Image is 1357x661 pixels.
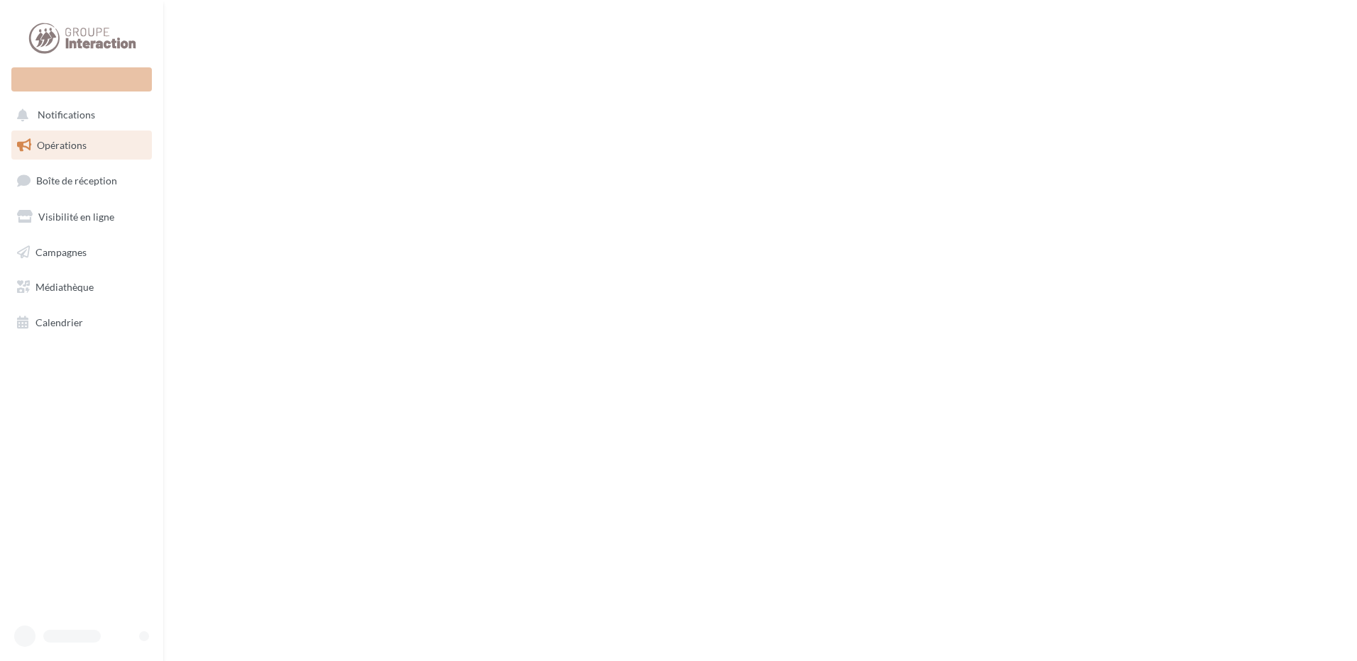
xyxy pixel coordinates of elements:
[9,272,155,302] a: Médiathèque
[9,130,155,160] a: Opérations
[9,165,155,196] a: Boîte de réception
[37,139,87,151] span: Opérations
[9,238,155,267] a: Campagnes
[9,308,155,338] a: Calendrier
[35,245,87,257] span: Campagnes
[35,281,94,293] span: Médiathèque
[35,316,83,328] span: Calendrier
[38,211,114,223] span: Visibilité en ligne
[36,174,117,187] span: Boîte de réception
[11,67,152,91] div: Nouvelle campagne
[9,202,155,232] a: Visibilité en ligne
[38,109,95,121] span: Notifications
